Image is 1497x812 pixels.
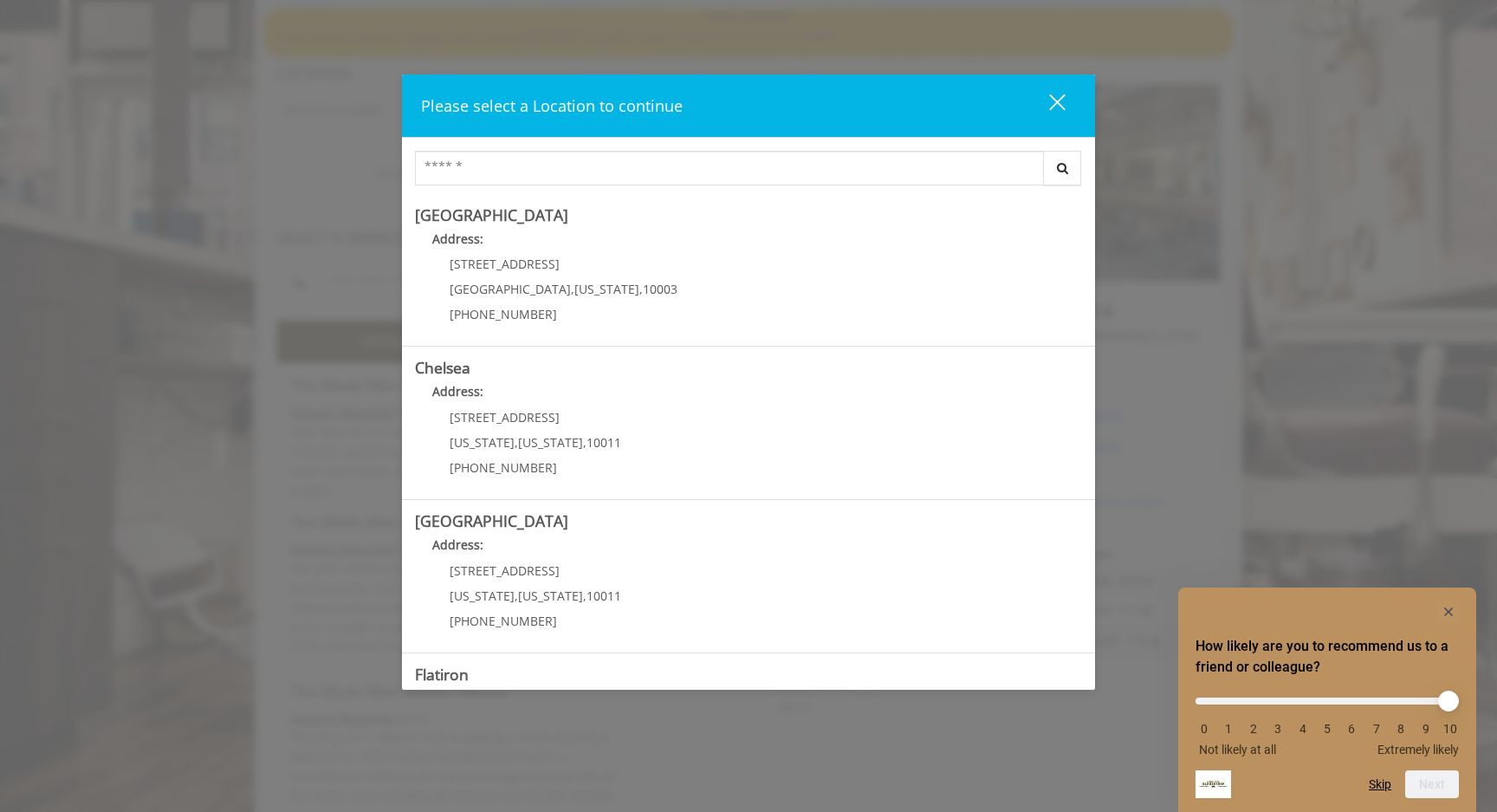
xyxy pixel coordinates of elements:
span: [US_STATE] [574,281,639,297]
span: , [639,281,643,297]
b: [GEOGRAPHIC_DATA] [415,510,568,531]
span: , [583,588,586,604]
input: Search Center [415,151,1044,185]
li: 0 [1196,722,1213,736]
span: 10003 [643,281,677,297]
button: Hide survey [1438,601,1459,622]
b: Address: [432,536,483,553]
span: , [515,588,518,604]
span: Not likely at all [1199,743,1276,757]
span: 10011 [586,588,621,604]
b: Address: [432,383,483,400]
button: close dialog [1017,88,1076,123]
li: 5 [1319,722,1336,736]
b: Address: [432,231,483,247]
li: 2 [1245,722,1262,736]
li: 4 [1294,722,1312,736]
span: [PHONE_NUMBER] [450,459,557,476]
b: Chelsea [415,357,470,378]
li: 6 [1343,722,1360,736]
span: [US_STATE] [450,588,515,604]
span: , [583,434,586,451]
b: Flatiron [415,664,469,685]
li: 8 [1392,722,1410,736]
div: How likely are you to recommend us to a friend or colleague? Select an option from 0 to 10, with ... [1196,601,1459,798]
h2: How likely are you to recommend us to a friend or colleague? Select an option from 0 to 10, with ... [1196,636,1459,678]
span: , [571,281,574,297]
span: [STREET_ADDRESS] [450,562,560,579]
b: [GEOGRAPHIC_DATA] [415,205,568,225]
span: [US_STATE] [518,588,583,604]
li: 1 [1220,722,1237,736]
button: Skip [1369,777,1391,791]
span: Please select a Location to continue [421,95,683,116]
span: [US_STATE] [518,434,583,451]
span: [STREET_ADDRESS] [450,256,560,272]
button: Next question [1405,770,1459,798]
span: [PHONE_NUMBER] [450,613,557,629]
span: 10011 [586,434,621,451]
span: , [515,434,518,451]
i: Search button [1053,162,1073,174]
span: [US_STATE] [450,434,515,451]
li: 7 [1368,722,1385,736]
div: close dialog [1029,93,1064,119]
li: 3 [1269,722,1286,736]
span: [GEOGRAPHIC_DATA] [450,281,571,297]
li: 10 [1442,722,1459,736]
div: Center Select [415,151,1082,194]
div: How likely are you to recommend us to a friend or colleague? Select an option from 0 to 10, with ... [1196,685,1459,757]
li: 9 [1417,722,1435,736]
span: [STREET_ADDRESS] [450,409,560,425]
span: [PHONE_NUMBER] [450,306,557,322]
span: Extremely likely [1377,743,1459,757]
